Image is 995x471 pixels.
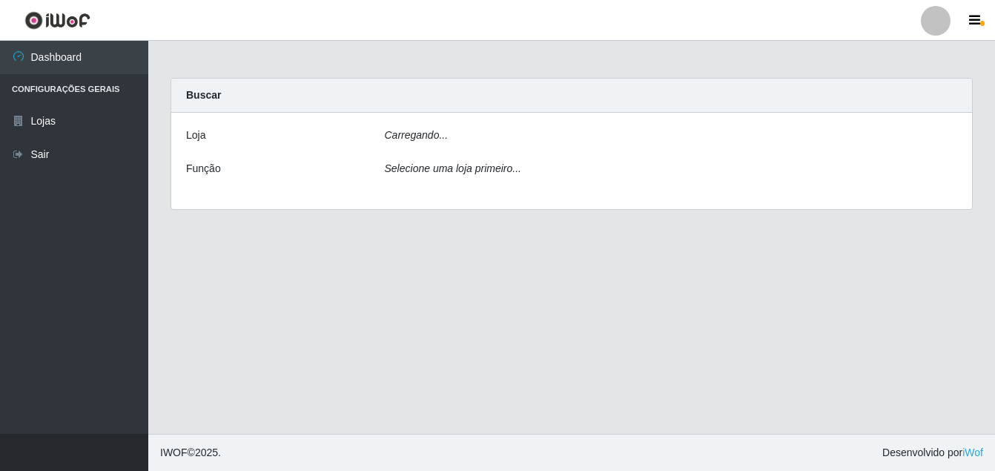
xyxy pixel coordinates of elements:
[186,161,221,177] label: Função
[24,11,90,30] img: CoreUI Logo
[160,445,221,461] span: © 2025 .
[186,128,205,143] label: Loja
[385,129,449,141] i: Carregando...
[385,162,521,174] i: Selecione uma loja primeiro...
[962,447,983,458] a: iWof
[160,447,188,458] span: IWOF
[882,445,983,461] span: Desenvolvido por
[186,89,221,101] strong: Buscar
